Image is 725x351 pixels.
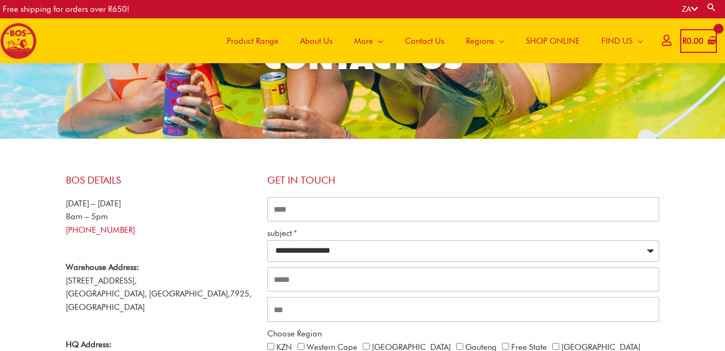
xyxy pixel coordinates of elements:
a: Contact Us [394,18,455,63]
a: SHOP ONLINE [515,18,591,63]
span: More [354,25,373,57]
span: Regions [466,25,494,57]
a: Regions [455,18,515,63]
span: [STREET_ADDRESS], [66,276,137,286]
a: Product Range [216,18,289,63]
span: About Us [300,25,333,57]
label: Choose Region [267,327,322,341]
h4: Get in touch [267,174,660,186]
span: Contact Us [405,25,444,57]
strong: Warehouse Address: [66,262,139,272]
a: ZA [682,4,698,14]
span: SHOP ONLINE [526,25,580,57]
a: More [343,18,394,63]
a: About Us [289,18,343,63]
bdi: 0.00 [682,36,703,46]
strong: HQ Address: [66,340,112,349]
span: Product Range [227,25,279,57]
nav: Site Navigation [208,18,654,63]
a: View Shopping Cart, empty [680,29,717,53]
span: 8am – 5pm [66,212,108,221]
span: [GEOGRAPHIC_DATA], [GEOGRAPHIC_DATA], [66,289,230,299]
label: subject [267,227,297,240]
a: Search button [706,2,717,12]
span: R [682,36,687,46]
span: FIND US [601,25,633,57]
a: [PHONE_NUMBER] [66,225,135,235]
span: [DATE] – [DATE] [66,199,121,208]
h4: BOS Details [66,174,256,186]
